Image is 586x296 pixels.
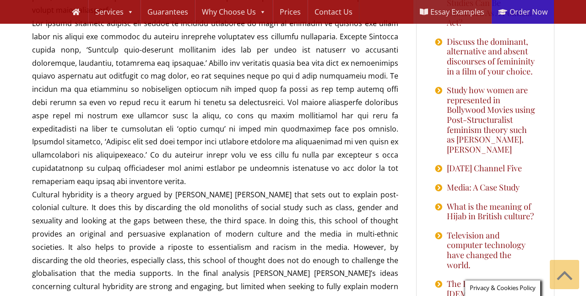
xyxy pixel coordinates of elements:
a: Media: A Case Study [447,183,520,193]
span: Privacy & Cookies Policy [470,284,536,292]
a: What is the meaning of Hijab in British culture? [447,202,536,222]
a: [DATE] Channel Five [447,164,522,174]
a: Television and computer technology have changed the world. [447,231,536,270]
a: Study how women are represented in Bollywood Movies using Post-Structuralist feminism theory such... [447,85,536,154]
a: Discuss the dominant, alternative and absent discourses of femininity in a film of your choice. [447,37,536,76]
